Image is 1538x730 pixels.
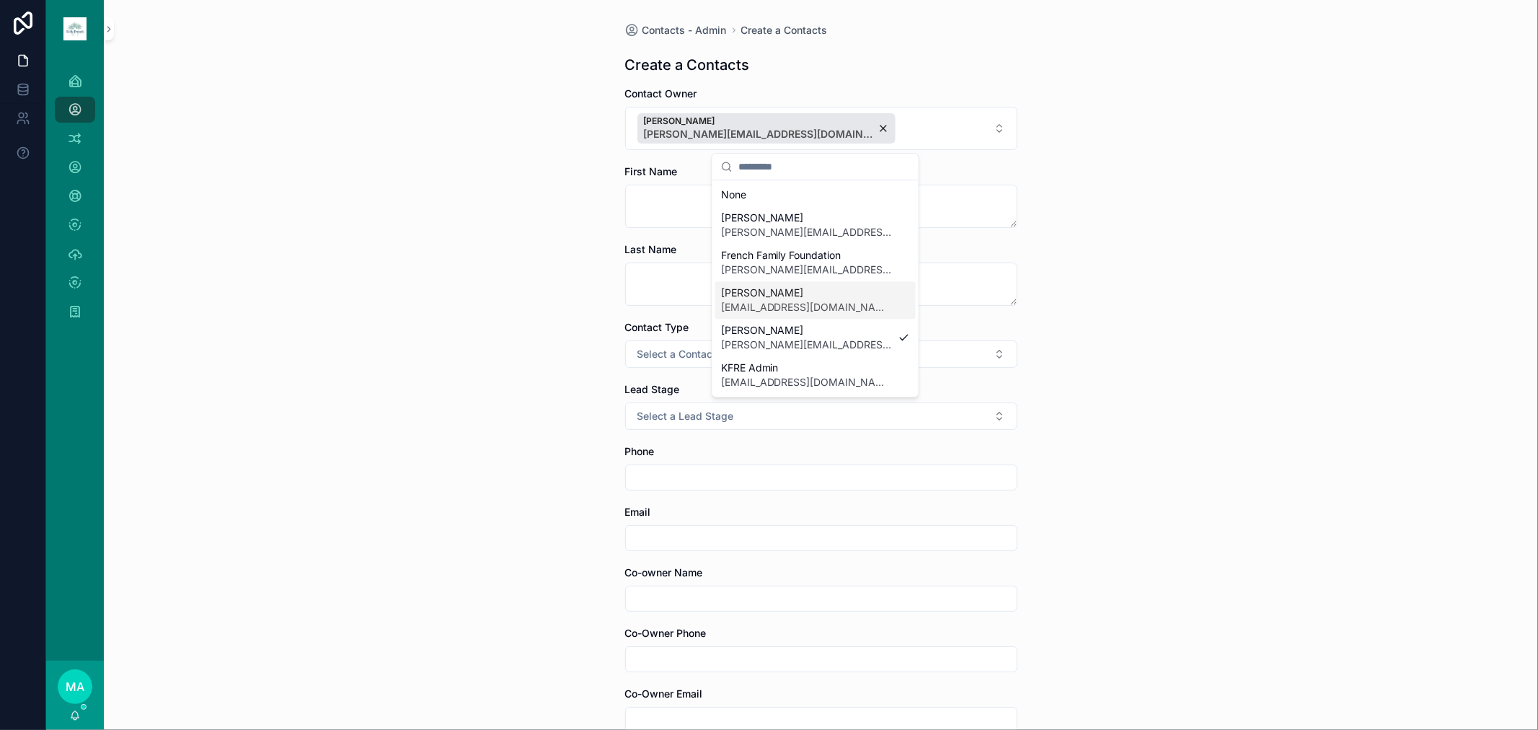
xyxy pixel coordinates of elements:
div: None [715,183,916,206]
div: scrollable content [46,58,104,343]
button: Select Button [625,403,1017,430]
div: Suggestions [712,180,919,397]
span: Contacts - Admin [642,23,727,38]
span: [PERSON_NAME][EMAIL_ADDRESS][DOMAIN_NAME] [644,127,875,141]
span: [PERSON_NAME][EMAIL_ADDRESS][DOMAIN_NAME] [721,263,893,277]
a: Contacts - Admin [625,23,727,38]
span: [EMAIL_ADDRESS][DOMAIN_NAME] [721,300,893,315]
span: [PERSON_NAME][EMAIL_ADDRESS][DOMAIN_NAME] [721,338,893,352]
span: Select a Contact Type [637,347,743,361]
h1: Create a Contacts [625,55,750,75]
a: Create a Contacts [741,23,828,38]
span: Contact Owner [625,87,697,100]
button: Unselect 5 [637,113,896,144]
span: [PERSON_NAME] [644,115,875,127]
span: Lead Stage [625,383,680,395]
span: [PERSON_NAME] [721,286,893,300]
span: [PERSON_NAME] [721,211,893,225]
span: Co-Owner Email [625,687,703,700]
span: [EMAIL_ADDRESS][DOMAIN_NAME] [721,375,893,390]
span: Phone [625,445,655,457]
span: Contact Type [625,321,689,333]
span: KFRE Admin [721,361,893,375]
span: Last Name [625,243,677,255]
button: Select Button [625,340,1017,368]
span: MA [66,678,84,695]
span: Select a Lead Stage [637,409,734,423]
span: Co-owner Name [625,566,703,579]
span: Co-Owner Phone [625,627,707,639]
span: Email [625,506,651,518]
span: [PERSON_NAME] [721,323,893,338]
span: French Family Foundation [721,248,893,263]
span: First Name [625,165,678,177]
span: [PERSON_NAME][EMAIL_ADDRESS][DOMAIN_NAME] [721,225,893,239]
button: Select Button [625,107,1017,150]
img: App logo [63,17,87,40]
